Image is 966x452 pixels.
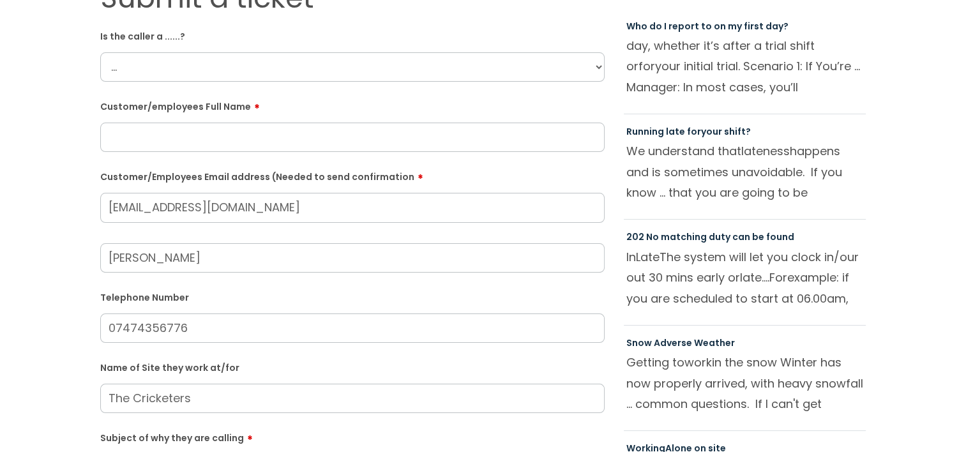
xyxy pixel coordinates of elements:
[100,290,605,303] label: Telephone Number
[769,269,787,285] span: For
[638,58,655,74] span: for
[626,230,794,243] a: 202 No matching duty can be found
[100,360,605,373] label: Name of Site they work at/for
[636,249,660,265] span: Late
[626,336,735,349] a: Snow Adverse Weather
[100,167,605,183] label: Customer/Employees Email address (Needed to send confirmation
[687,125,701,138] span: for
[684,354,712,370] span: work
[666,125,685,138] span: late
[626,141,864,202] p: We understand that happens and is sometimes unavoidable. If you know ... that you are going to be...
[626,352,864,414] p: Getting to in the snow Winter has now properly arrived, with heavy snowfall ... common questions....
[740,269,764,285] span: late.
[626,20,789,33] a: Who do I report to on my first day?
[100,193,605,222] input: Email
[741,143,790,159] span: lateness
[100,243,605,273] input: Your Name
[626,125,664,138] span: Running
[626,247,864,308] p: In The system will let you clock in/our out 30 mins early or ... example: if you are scheduled to...
[100,97,605,112] label: Customer/employees Full Name
[626,125,751,138] a: Running late foryour shift?
[626,36,864,97] p: day, whether it’s after a trial shift or your initial trial. Scenario 1: If You’re ... Manager: I...
[100,29,605,42] label: Is the caller a ......?
[100,428,605,444] label: Subject of why they are calling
